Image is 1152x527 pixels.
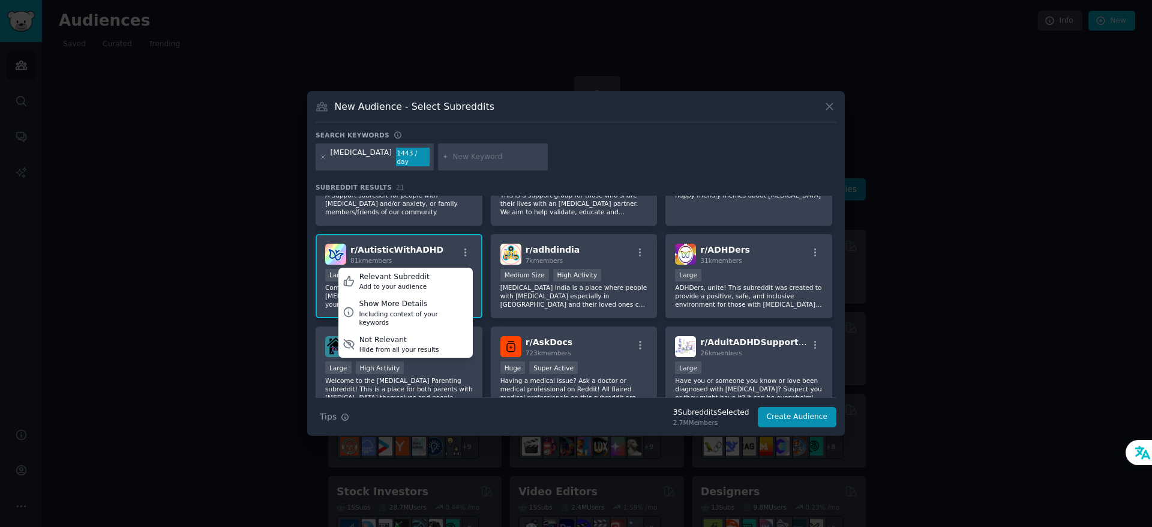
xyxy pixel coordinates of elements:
span: r/ AutisticWithADHD [350,245,443,254]
span: r/ AdultADHDSupportGroup [700,337,827,347]
span: Subreddit Results [316,183,392,191]
div: Huge [500,361,526,374]
h3: Search keywords [316,131,389,139]
p: Community for autistic people with [MEDICAL_DATA] to ask advice, vent about your day, share stori... [325,283,473,309]
div: Large [325,269,352,282]
div: High Activity [356,361,404,374]
div: Medium Size [500,269,549,282]
p: A Support subreddit for people with [MEDICAL_DATA] and/or anxiety, or family members/friends of o... [325,191,473,216]
div: Including context of your keywords [359,310,468,327]
span: r/ ADHDers [700,245,750,254]
span: 26k members [700,349,742,357]
div: [MEDICAL_DATA] [331,148,392,167]
span: 7k members [526,257,563,264]
div: 1443 / day [396,148,430,167]
div: 3 Subreddit s Selected [673,408,749,418]
span: r/ AskDocs [526,337,572,347]
div: Relevant Subreddit [359,272,430,283]
p: This is a support group for those who share their lives with an [MEDICAL_DATA] partner. We aim to... [500,191,648,216]
div: High Activity [553,269,602,282]
div: Large [675,361,701,374]
img: adhdindia [500,244,521,265]
button: Create Audience [758,407,837,427]
div: Super Active [529,361,578,374]
img: AskDocs [500,336,521,357]
p: Having a medical issue? Ask a doctor or medical professional on Reddit! All flaired medical profe... [500,376,648,402]
div: Large [675,269,701,282]
span: 31k members [700,257,742,264]
img: ADHDers [675,244,696,265]
div: Hide from all your results [359,345,439,354]
span: Tips [320,411,337,423]
div: Not Relevant [359,335,439,346]
p: Welcome to the [MEDICAL_DATA] Parenting subreddit! This is a place for both parents with [MEDICAL... [325,376,473,402]
div: Add to your audience [359,282,430,291]
div: 2.7M Members [673,418,749,427]
div: Large [325,361,352,374]
p: Have you or someone you know or love been diagnosed with [MEDICAL_DATA]? Suspect you or they migh... [675,376,823,402]
img: AutisticWithADHD [325,244,346,265]
img: AdultADHDSupportGroup [675,336,696,357]
span: r/ adhdindia [526,245,580,254]
h3: New Audience - Select Subreddits [335,100,494,113]
p: ADHDers, unite! This subreddit was created to provide a positive, safe, and inclusive environment... [675,283,823,309]
p: [MEDICAL_DATA] India is a place where people with [MEDICAL_DATA] especially in [GEOGRAPHIC_DATA] ... [500,283,648,309]
span: 21 [396,184,404,191]
span: 81k members [350,257,392,264]
span: 723k members [526,349,571,357]
input: New Keyword [452,152,544,163]
button: Tips [316,406,353,427]
img: ADHDparenting [325,336,346,357]
div: Show More Details [359,299,468,310]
